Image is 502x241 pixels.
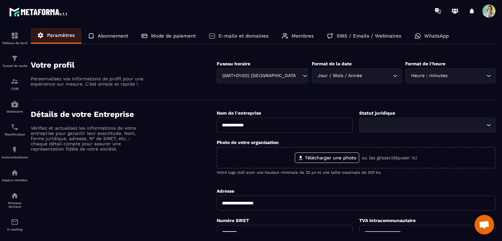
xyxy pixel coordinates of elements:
[31,60,217,70] h4: Votre profil
[359,118,495,133] div: Search for option
[2,228,28,231] p: E-mailing
[47,32,75,38] p: Paramètres
[2,141,28,164] a: automationsautomationsAutomatisations
[410,72,449,79] span: Heure : minutes
[11,100,19,108] img: automations
[475,215,494,234] a: Ouvrir le chat
[2,87,28,90] p: CRM
[424,33,449,39] p: WhatsApp
[359,110,395,116] label: Statut juridique
[363,121,485,129] input: Search for option
[11,55,19,62] img: formation
[449,72,485,79] input: Search for option
[31,125,145,152] p: Vérifiez et actualisez les informations de votre entreprise pour garantir leur exactitude. Nom, f...
[31,76,145,87] p: Personnalisez vos informations de profil pour une expérience sur mesure. C'est simple et rapide !
[11,77,19,85] img: formation
[295,153,359,163] label: Télécharger une photo
[221,72,296,79] span: (GMT+01:00) [GEOGRAPHIC_DATA]
[11,123,19,131] img: scheduler
[2,72,28,95] a: formationformationCRM
[359,218,416,223] label: TVA Intracommunautaire
[312,68,402,83] div: Search for option
[405,68,495,83] div: Search for option
[405,61,445,66] label: Format de l’heure
[296,72,301,79] input: Search for option
[217,110,261,116] label: Nom de l'entreprise
[2,41,28,45] p: Tableau de bord
[2,155,28,159] p: Automatisations
[217,218,249,223] label: Numéro SIRET
[2,187,28,213] a: social-networksocial-networkRéseaux Sociaux
[292,33,314,39] p: Membres
[2,50,28,72] a: formationformationTunnel de vente
[2,110,28,113] p: Webinaire
[11,169,19,177] img: automations
[2,164,28,187] a: automationsautomationsEspace membre
[217,61,250,66] label: Fuseau horaire
[312,61,352,66] label: Format de la date
[217,170,495,175] p: Votre logo doit avoir une hauteur minimale de 32 px et une taille maximale de 300 ko.
[11,218,19,226] img: email
[2,201,28,208] p: Réseaux Sociaux
[217,188,234,194] label: Adresse
[9,6,68,18] img: logo
[11,192,19,200] img: social-network
[219,33,269,39] p: E-mails et domaines
[363,72,391,79] input: Search for option
[151,33,196,39] p: Mode de paiement
[2,64,28,68] p: Tunnel de vente
[98,33,128,39] p: Abonnement
[217,68,309,83] div: Search for option
[337,33,401,39] p: SMS / Emails / Webinaires
[2,213,28,236] a: emailemailE-mailing
[11,32,19,40] img: formation
[2,178,28,182] p: Espace membre
[2,118,28,141] a: schedulerschedulerPlanificateur
[11,146,19,154] img: automations
[316,72,363,79] span: Jour / Mois / Année
[362,155,417,160] p: ou les glisser/déposer ici
[217,140,279,145] label: Photo de votre organisation
[2,95,28,118] a: automationsautomationsWebinaire
[31,110,217,119] h4: Détails de votre Entreprise
[2,133,28,136] p: Planificateur
[2,27,28,50] a: formationformationTableau de bord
